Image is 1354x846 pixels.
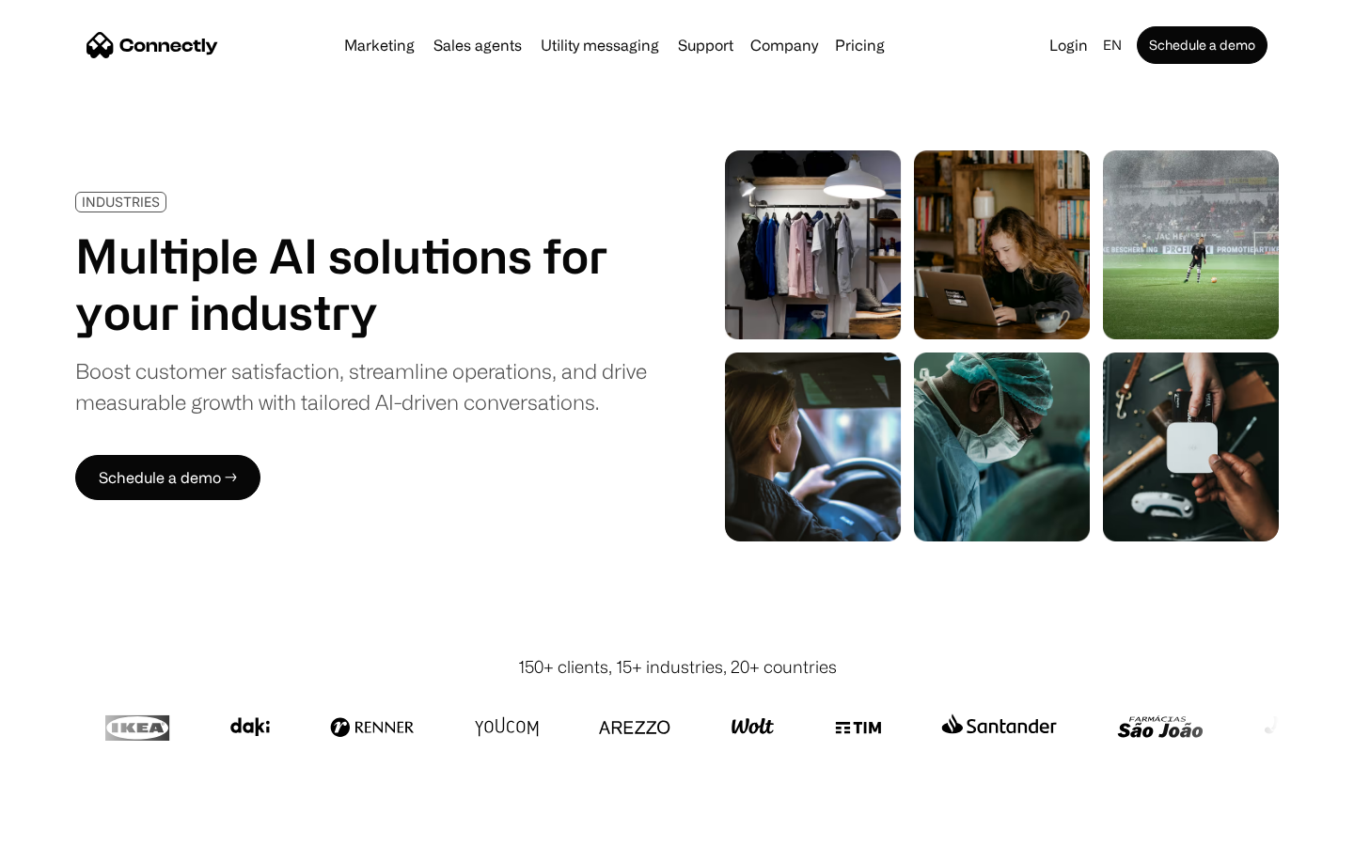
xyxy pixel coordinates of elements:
div: Boost customer satisfaction, streamline operations, and drive measurable growth with tailored AI-... [75,355,647,417]
a: Login [1042,32,1095,58]
div: Company [750,32,818,58]
aside: Language selected: English [19,811,113,839]
a: Pricing [827,38,892,53]
a: Utility messaging [533,38,667,53]
a: Support [670,38,741,53]
div: en [1103,32,1122,58]
div: INDUSTRIES [82,195,160,209]
h1: Multiple AI solutions for your industry [75,227,647,340]
ul: Language list [38,813,113,839]
a: Schedule a demo [1137,26,1267,64]
a: Marketing [337,38,422,53]
div: 150+ clients, 15+ industries, 20+ countries [518,654,837,680]
a: Sales agents [426,38,529,53]
a: Schedule a demo → [75,455,260,500]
